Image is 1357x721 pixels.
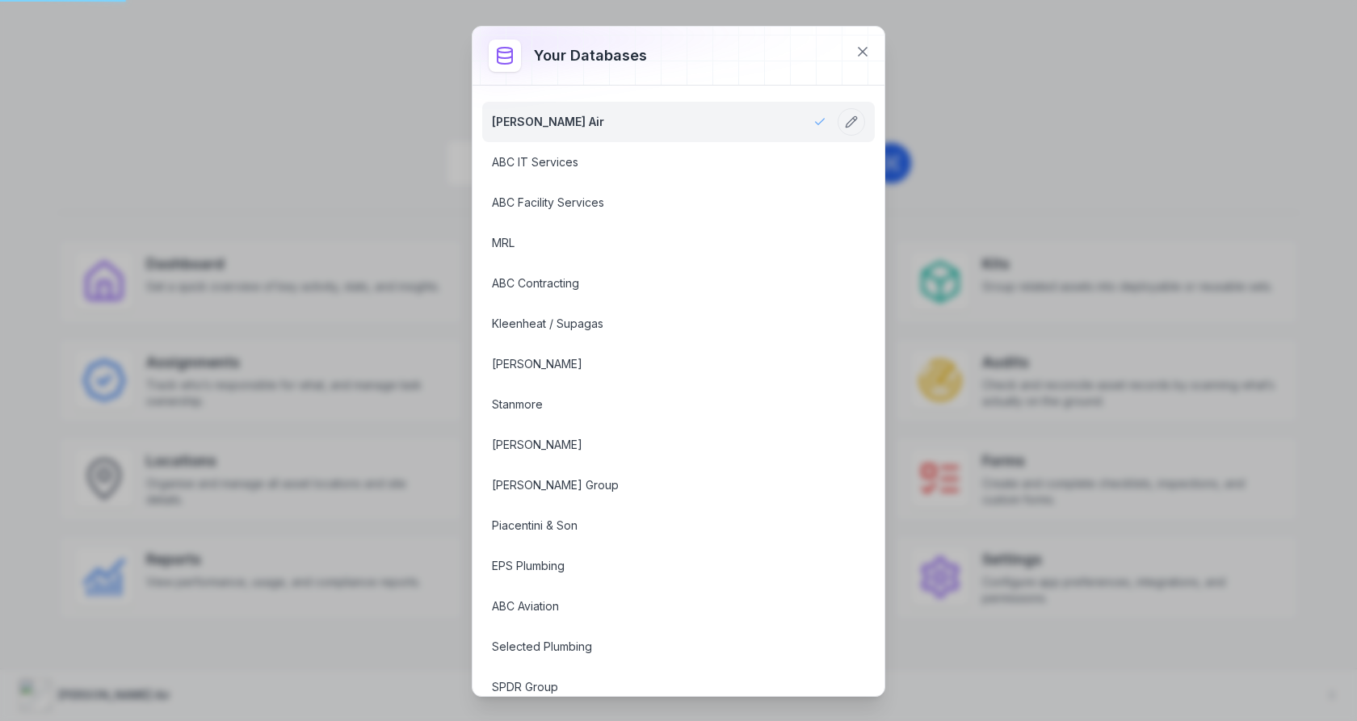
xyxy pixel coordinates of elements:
[492,598,826,614] a: ABC Aviation
[492,639,826,655] a: Selected Plumbing
[492,518,826,534] a: Piacentini & Son
[492,477,826,493] a: [PERSON_NAME] Group
[492,316,826,332] a: Kleenheat / Supagas
[492,437,826,453] a: [PERSON_NAME]
[492,356,826,372] a: [PERSON_NAME]
[492,558,826,574] a: EPS Plumbing
[492,235,826,251] a: MRL
[492,275,826,291] a: ABC Contracting
[534,44,647,67] h3: Your databases
[492,396,826,413] a: Stanmore
[492,195,826,211] a: ABC Facility Services
[492,154,826,170] a: ABC IT Services
[492,114,826,130] a: [PERSON_NAME] Air
[492,679,826,695] a: SPDR Group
